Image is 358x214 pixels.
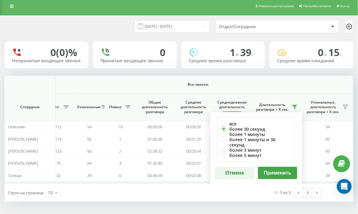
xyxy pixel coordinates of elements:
[119,148,121,154] span: 2
[55,148,62,154] span: 123
[136,145,174,157] td: 02:39:32
[222,121,291,126] label: все
[174,121,213,133] td: 00:00:00
[326,160,330,166] span: 64
[179,100,208,114] span: Средняя длительность разговора
[326,148,330,154] span: 93
[337,179,352,194] div: Open Intercom Messenger
[258,4,294,8] span: Реферальная программа
[100,58,169,64] div: Принятые входящие звонки
[77,105,99,109] span: Уникальные
[222,137,291,147] label: более 1 минуты и 30 секунд
[87,124,92,130] span: 54
[324,51,329,58] span: м
[251,51,254,58] span: c
[318,46,329,59] span: 0
[222,147,291,153] label: более 3 минут
[8,136,38,142] span: [PERSON_NAME]
[10,105,50,109] span: Сотрудник
[174,133,213,145] td: 00:01:20
[174,157,213,169] td: 00:02:01
[160,47,166,58] div: 0
[219,24,293,29] div: Отдел/Сотрудник
[303,188,313,197] a: 1
[306,100,341,114] span: Уникальные, длительность разговора > Х сек.
[326,124,330,130] span: 54
[275,189,291,195] div: 1 - 5 из 5
[136,133,174,145] td: 01:06:36
[136,121,174,133] td: 00:00:00
[222,153,291,158] label: более 5 минут
[174,145,213,157] td: 00:03:04
[340,51,342,58] span: c
[255,102,290,112] span: Длительность разговора > Х сек.
[222,132,291,137] label: более 1 минуты
[326,173,330,178] span: 29
[8,160,38,166] span: [PERSON_NAME]
[8,124,25,130] span: Unknown
[87,148,92,154] span: 93
[12,58,81,64] div: Непринятые входящие звонки
[56,160,61,166] span: 75
[304,4,332,8] span: Настройки профиля
[8,148,38,154] span: [PERSON_NAME]
[218,100,247,114] span: Среднедневная длительность разговора
[56,173,61,178] span: 32
[61,82,335,87] span: Все звонки
[277,58,346,64] div: Среднее время ожидания
[8,173,22,178] span: Толкын
[118,124,122,130] span: 19
[189,58,258,64] div: Среднее время разговора
[50,47,77,58] div: 0 (0)%
[48,190,53,196] div: 10
[230,46,240,59] span: 1
[108,105,123,109] span: Новые
[55,136,62,142] span: 114
[258,167,297,179] button: Применить
[215,167,254,179] button: Отмена
[240,46,254,59] span: 39
[87,173,92,178] span: 29
[136,169,174,181] td: 00:46:59
[87,160,92,166] span: 64
[329,46,342,59] span: 15
[119,173,121,178] span: 0
[119,136,121,142] span: 1
[136,157,174,169] td: 01:30:40
[87,136,92,142] span: 92
[8,190,44,195] span: Строк на странице
[235,51,240,58] span: м
[140,100,170,114] span: Общая длительность разговора
[55,124,62,130] span: 112
[119,160,121,166] span: 3
[174,169,213,181] td: 00:02:08
[222,126,291,132] label: более 30 секунд
[341,4,350,8] span: Выход
[326,136,330,142] span: 92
